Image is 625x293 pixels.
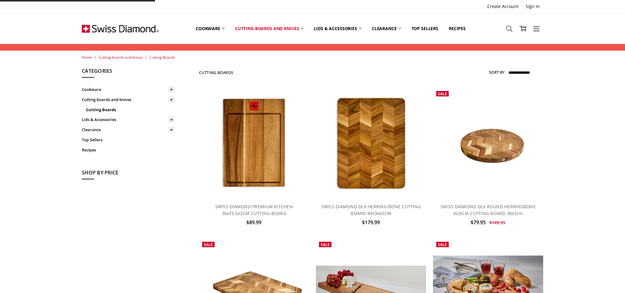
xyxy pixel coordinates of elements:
[316,88,426,198] a: SWISS DIAMOND DLX HERRING BONE CUTTING BOARD 40x30x3CM
[438,242,447,247] span: Sale
[82,55,92,60] a: Home
[82,169,175,179] h5: Shop By Price
[522,2,543,11] a: Sign In
[484,2,522,11] a: Create Account
[82,145,175,155] a: Recipes
[326,88,416,198] img: SWISS DIAMOND DLX HERRING BONE CUTTING BOARD 40x30x3CM
[444,15,471,42] a: Recipes
[309,15,366,42] a: Lids & Accessories
[215,204,293,216] a: SWISS DIAMOND PREMIUM KITCHEN 36x25.5x2CM CUTTING BOARD
[489,220,505,225] span: $149.95
[82,115,175,125] a: Lids & Accessories
[82,95,175,105] a: Cutting boards and knives
[440,204,536,216] a: SWISS DIAMOND DLX ROUND HERRINGBONE ACACIA CUTTING BOARD 38x3cm
[489,67,504,77] label: Sort By
[82,135,175,145] a: Top Sellers
[471,219,486,226] span: $79.95
[82,67,175,78] h5: Categories
[199,88,309,198] a: SWISS DIAMOND PREMIUM KITCHEN 36x25.5x2CM CUTTING BOARD
[204,242,213,247] span: Sale
[82,84,175,95] a: Cookware
[212,88,296,198] img: SWISS DIAMOND PREMIUM KITCHEN 36x25.5x2CM CUTTING BOARD
[433,88,543,198] a: SWISS DIAMOND DLX ROUND HERRINGBONE ACACIA CUTTING BOARD 38x3cm
[321,204,421,216] a: SWISS DIAMOND DLX HERRING BONE CUTTING BOARD 40x30x3CM
[406,15,444,42] a: Top Sellers
[99,55,143,60] a: Cutting boards and knives
[82,125,175,135] a: Clearance
[86,105,175,115] a: Cutting Boards
[190,15,230,42] a: Cookware
[367,15,406,42] a: Clearance
[433,106,543,180] img: SWISS DIAMOND DLX ROUND HERRINGBONE ACACIA CUTTING BOARD 38x3cm
[246,219,261,226] span: $89.99
[362,219,380,226] span: $179.99
[438,91,447,96] span: Sale
[230,15,309,42] a: Cutting boards and knives
[149,55,175,60] a: Cutting Boards
[321,242,330,247] span: Sale
[82,13,159,44] img: Free Shipping On Every Order
[199,70,233,75] h1: Cutting Boards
